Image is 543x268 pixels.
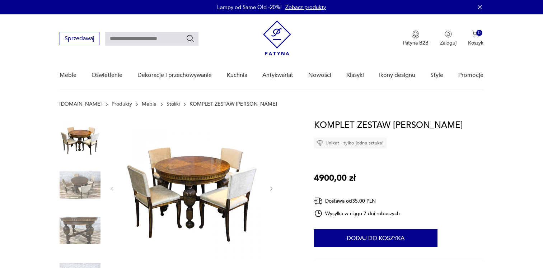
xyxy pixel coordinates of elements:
[227,61,247,89] a: Kuchnia
[60,61,76,89] a: Meble
[189,101,277,107] p: KOMPLET ZESTAW [PERSON_NAME]
[379,61,415,89] a: Ikony designu
[186,34,195,43] button: Szukaj
[403,31,429,46] button: Patyna B2B
[317,140,323,146] img: Ikona diamentu
[445,31,452,38] img: Ikonka użytkownika
[285,4,326,11] a: Zobacz produkty
[122,119,261,257] img: Zdjęcie produktu KOMPLET ZESTAW THOMAS CHIPPENDALE
[92,61,122,89] a: Oświetlenie
[403,31,429,46] a: Ikona medaluPatyna B2B
[60,37,99,42] a: Sprzedawaj
[472,31,479,38] img: Ikona koszyka
[458,61,483,89] a: Promocje
[314,119,463,132] h1: KOMPLET ZESTAW [PERSON_NAME]
[142,101,156,107] a: Meble
[430,61,443,89] a: Style
[60,101,102,107] a: [DOMAIN_NAME]
[60,119,100,160] img: Zdjęcie produktu KOMPLET ZESTAW THOMAS CHIPPENDALE
[137,61,212,89] a: Dekoracje i przechowywanie
[346,61,364,89] a: Klasyki
[468,40,483,46] p: Koszyk
[440,40,457,46] p: Zaloguj
[476,30,482,36] div: 0
[314,171,356,185] p: 4900,00 zł
[217,4,282,11] p: Lampy od Same Old -20%!
[314,197,323,205] img: Ikona dostawy
[440,31,457,46] button: Zaloguj
[314,229,437,247] button: Dodaj do koszyka
[60,165,100,205] img: Zdjęcie produktu KOMPLET ZESTAW THOMAS CHIPPENDALE
[468,31,483,46] button: 0Koszyk
[263,20,291,55] img: Patyna - sklep z meblami i dekoracjami vintage
[167,101,180,107] a: Stoliki
[412,31,419,38] img: Ikona medalu
[314,138,387,148] div: Unikat - tylko jedna sztuka!
[314,209,400,218] div: Wysyłka w ciągu 7 dni roboczych
[403,40,429,46] p: Patyna B2B
[112,101,132,107] a: Produkty
[308,61,331,89] a: Nowości
[314,197,400,205] div: Dostawa od 35,00 PLN
[60,210,100,251] img: Zdjęcie produktu KOMPLET ZESTAW THOMAS CHIPPENDALE
[262,61,293,89] a: Antykwariat
[60,32,99,45] button: Sprzedawaj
